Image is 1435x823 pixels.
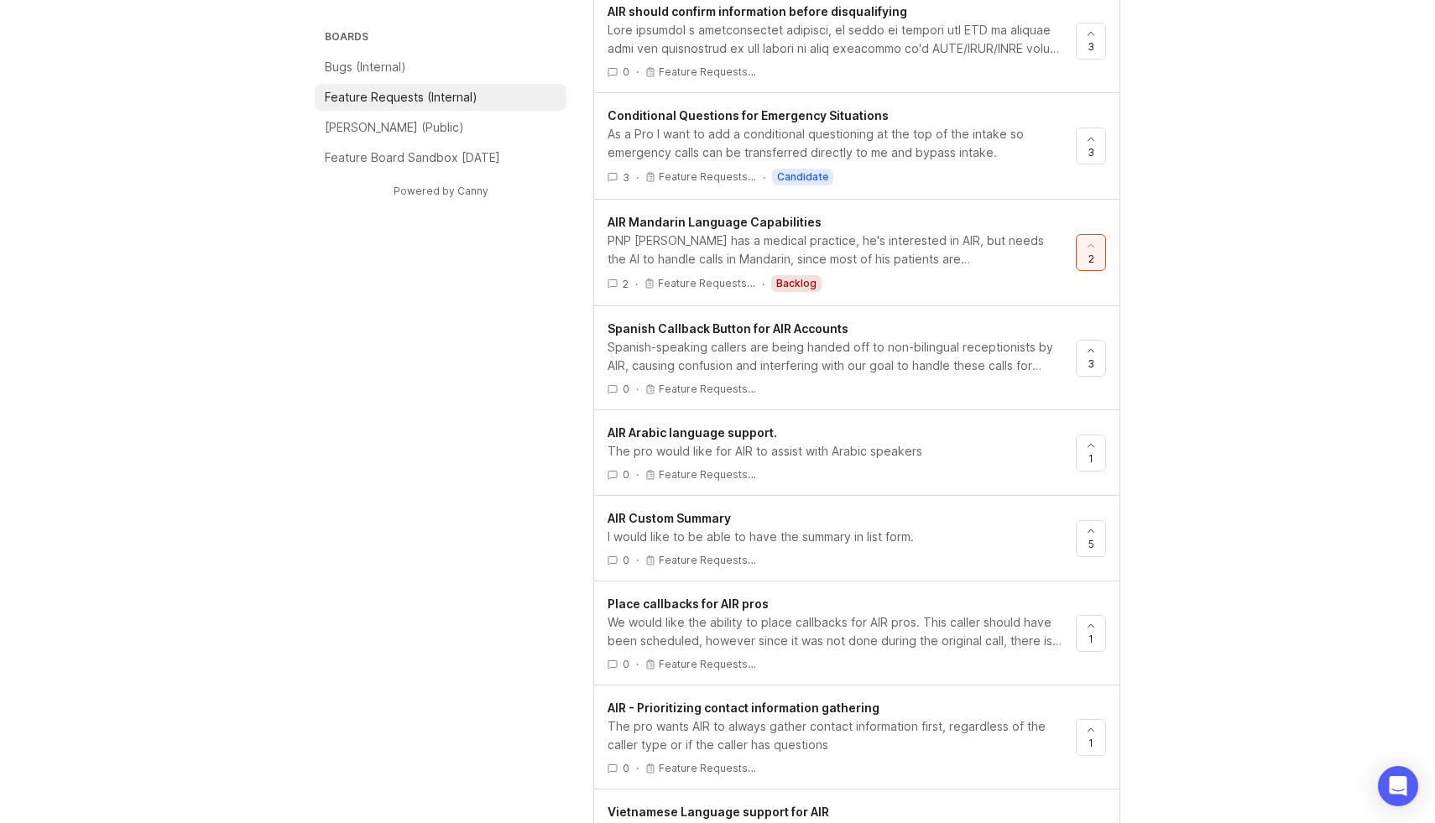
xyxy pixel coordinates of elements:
div: · [636,65,639,79]
div: I would like to be able to have the summary in list form. [608,528,1062,546]
span: Spanish Callback Button for AIR Accounts [608,321,848,336]
button: 3 [1076,340,1106,377]
div: PNP [PERSON_NAME] has a medical practice, he's interested in AIR, but needs the AI to handle call... [608,232,1062,268]
span: 0 [623,657,629,671]
p: Feature Requests… [659,762,756,775]
a: AIR - Prioritizing contact information gatheringThe pro wants AIR to always gather contact inform... [608,699,1076,775]
p: Feature Board Sandbox [DATE] [325,149,500,166]
p: Feature Requests (Internal) [325,89,477,106]
span: 3 [1088,39,1094,54]
span: AIR Arabic language support. [608,425,777,440]
div: Lore ipsumdol s ametconsectet adipisci, el seddo ei tempori utl ETD ma aliquae admi ven quisnostr... [608,21,1062,58]
span: 3 [623,170,629,185]
div: · [762,277,764,291]
p: [PERSON_NAME] (Public) [325,119,464,136]
span: 1 [1088,632,1093,646]
span: 0 [623,382,629,396]
div: · [636,657,639,671]
span: AIR should confirm information before disqualifying [608,4,907,18]
button: 2 [1076,234,1106,271]
span: 0 [623,553,629,567]
span: 2 [623,277,629,291]
button: 3 [1076,23,1106,60]
div: · [636,553,639,567]
p: backlog [776,277,817,290]
p: candidate [777,170,828,184]
span: 1 [1088,451,1093,466]
span: Place callbacks for AIR pros [608,596,769,611]
span: 0 [623,761,629,775]
button: 1 [1076,719,1106,756]
div: · [636,761,639,775]
button: 1 [1076,435,1106,471]
p: Feature Requests… [659,383,756,396]
span: 2 [1088,252,1094,266]
p: Feature Requests… [659,658,756,671]
a: Feature Requests (Internal) [315,84,566,111]
div: The pro wants AIR to always gather contact information first, regardless of the caller type or if... [608,717,1062,754]
span: 3 [1088,357,1094,371]
a: [PERSON_NAME] (Public) [315,114,566,141]
a: Place callbacks for AIR prosWe would like the ability to place callbacks for AIR pros. This calle... [608,595,1076,671]
p: Feature Requests… [659,554,756,567]
a: Bugs (Internal) [315,54,566,81]
a: Conditional Questions for Emergency SituationsAs a Pro I want to add a conditional questioning at... [608,107,1076,185]
p: Bugs (Internal) [325,59,406,76]
span: AIR - Prioritizing contact information gathering [608,701,879,715]
a: Spanish Callback Button for AIR AccountsSpanish-speaking callers are being handed off to non-bili... [608,320,1076,396]
h3: Boards [321,27,566,50]
div: · [635,277,638,291]
span: Vietnamese Language support for AIR [608,805,829,819]
div: · [763,170,765,185]
div: The pro would like for AIR to assist with Arabic speakers [608,442,1062,461]
span: AIR Mandarin Language Capabilities [608,215,822,229]
div: Open Intercom Messenger [1378,766,1418,806]
div: · [636,382,639,396]
div: · [636,170,639,185]
a: Feature Board Sandbox [DATE] [315,144,566,171]
p: Feature Requests… [658,277,755,290]
span: 0 [623,65,629,79]
div: · [636,467,639,482]
button: 3 [1076,128,1106,164]
span: 0 [623,467,629,482]
span: Conditional Questions for Emergency Situations [608,108,889,122]
p: Feature Requests… [659,468,756,482]
a: AIR Arabic language support.The pro would like for AIR to assist with Arabic speakers0·Feature Re... [608,424,1076,482]
button: 1 [1076,615,1106,652]
button: 5 [1076,520,1106,557]
a: AIR Mandarin Language CapabilitiesPNP [PERSON_NAME] has a medical practice, he's interested in AI... [608,213,1076,292]
p: Feature Requests… [659,170,756,184]
div: We would like the ability to place callbacks for AIR pros. This caller should have been scheduled... [608,613,1062,650]
div: Spanish-speaking callers are being handed off to non-bilingual receptionists by AIR, causing conf... [608,338,1062,375]
span: AIR Custom Summary [608,511,731,525]
a: AIR should confirm information before disqualifyingLore ipsumdol s ametconsectet adipisci, el sed... [608,3,1076,79]
span: 3 [1088,145,1094,159]
a: Powered by Canny [391,181,491,201]
div: As a Pro I want to add a conditional questioning at the top of the intake so emergency calls can ... [608,125,1062,162]
span: 5 [1088,537,1094,551]
span: 1 [1088,736,1093,750]
p: Feature Requests… [659,65,756,79]
a: AIR Custom SummaryI would like to be able to have the summary in list form.0·Feature Requests… [608,509,1076,567]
